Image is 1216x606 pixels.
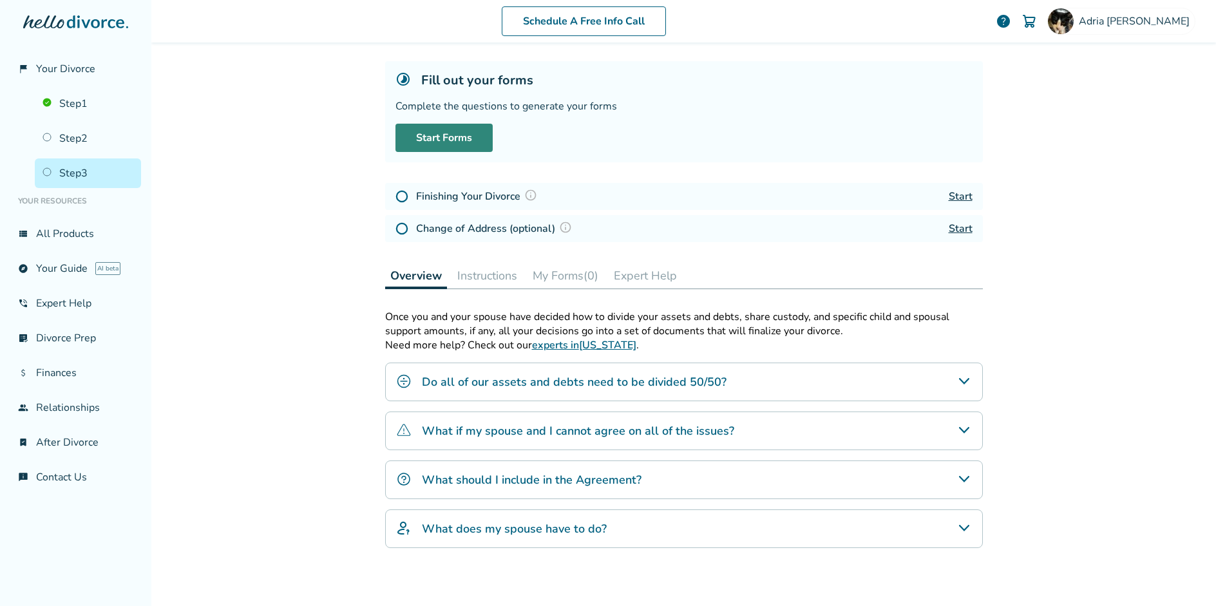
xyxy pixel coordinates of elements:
span: bookmark_check [18,437,28,448]
img: Do all of our assets and debts need to be divided 50/50? [396,374,412,389]
a: Start Forms [395,124,493,152]
h4: Finishing Your Divorce [416,188,541,205]
a: Schedule A Free Info Call [502,6,666,36]
a: Step2 [35,124,141,153]
h4: What if my spouse and I cannot agree on all of the issues? [422,422,734,439]
span: group [18,402,28,413]
li: Your Resources [10,188,141,214]
a: exploreYour GuideAI beta [10,254,141,283]
button: Expert Help [609,263,682,289]
a: experts in[US_STATE] [532,338,636,352]
img: Question Mark [559,221,572,234]
span: chat_info [18,472,28,482]
button: Instructions [452,263,522,289]
div: Complete the questions to generate your forms [395,99,973,113]
a: help [996,14,1011,29]
h4: Do all of our assets and debts need to be divided 50/50? [422,374,727,390]
img: What does my spouse have to do? [396,520,412,536]
a: list_alt_checkDivorce Prep [10,323,141,353]
a: phone_in_talkExpert Help [10,289,141,318]
a: attach_moneyFinances [10,358,141,388]
span: explore [18,263,28,274]
a: Start [949,222,973,236]
span: AI beta [95,262,120,275]
span: list_alt_check [18,333,28,343]
a: Step1 [35,89,141,118]
h4: What should I include in the Agreement? [422,471,641,488]
a: flag_2Your Divorce [10,54,141,84]
button: My Forms(0) [527,263,603,289]
img: Not Started [395,190,408,203]
div: What does my spouse have to do? [385,509,983,548]
img: What if my spouse and I cannot agree on all of the issues? [396,422,412,438]
h4: Change of Address (optional) [416,220,576,237]
p: Once you and your spouse have decided how to divide your assets and debts, share custody, and spe... [385,310,983,338]
div: Do all of our assets and debts need to be divided 50/50? [385,363,983,401]
span: Your Divorce [36,62,95,76]
button: Overview [385,263,447,289]
div: What if my spouse and I cannot agree on all of the issues? [385,412,983,450]
span: attach_money [18,368,28,378]
a: chat_infoContact Us [10,462,141,492]
p: Need more help? Check out our . [385,338,983,352]
img: Adria Olender [1048,8,1074,34]
span: Adria [PERSON_NAME] [1079,14,1195,28]
a: Start [949,189,973,204]
iframe: Chat Widget [1152,544,1216,606]
img: Not Started [395,222,408,235]
img: Cart [1021,14,1037,29]
span: view_list [18,229,28,239]
div: What should I include in the Agreement? [385,460,983,499]
a: view_listAll Products [10,219,141,249]
img: Question Mark [524,189,537,202]
a: bookmark_checkAfter Divorce [10,428,141,457]
img: What should I include in the Agreement? [396,471,412,487]
span: phone_in_talk [18,298,28,308]
h4: What does my spouse have to do? [422,520,607,537]
a: groupRelationships [10,393,141,422]
span: flag_2 [18,64,28,74]
a: Step3 [35,158,141,188]
h5: Fill out your forms [421,71,533,89]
